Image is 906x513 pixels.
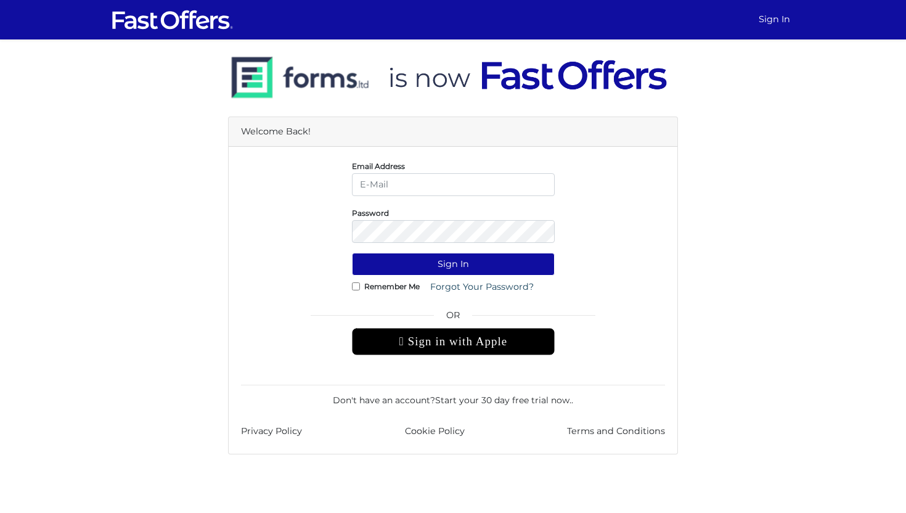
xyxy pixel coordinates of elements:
label: Remember Me [364,285,420,288]
span: OR [352,308,555,328]
div: Sign in with Apple [352,328,555,355]
a: Terms and Conditions [567,424,665,438]
a: Start your 30 day free trial now. [435,395,571,406]
button: Sign In [352,253,555,276]
div: Don't have an account? . [241,385,665,407]
input: E-Mail [352,173,555,196]
a: Sign In [754,7,795,31]
a: Privacy Policy [241,424,302,438]
a: Forgot Your Password? [422,276,542,298]
label: Email Address [352,165,405,168]
div: Welcome Back! [229,117,677,147]
a: Cookie Policy [405,424,465,438]
label: Password [352,211,389,215]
